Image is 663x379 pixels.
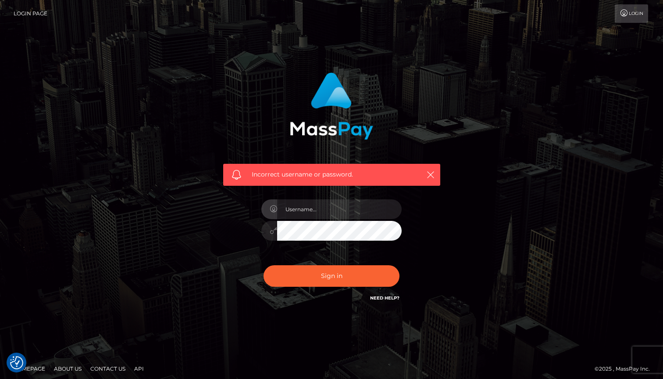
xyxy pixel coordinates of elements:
a: Login Page [14,4,47,23]
button: Sign in [264,265,399,287]
img: MassPay Login [290,72,373,140]
a: About Us [50,362,85,375]
img: Revisit consent button [10,356,23,369]
input: Username... [277,199,402,219]
a: Need Help? [370,295,399,301]
a: Contact Us [87,362,129,375]
button: Consent Preferences [10,356,23,369]
div: © 2025 , MassPay Inc. [595,364,656,374]
a: Login [615,4,648,23]
a: Homepage [10,362,49,375]
span: Incorrect username or password. [252,170,412,179]
a: API [131,362,147,375]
